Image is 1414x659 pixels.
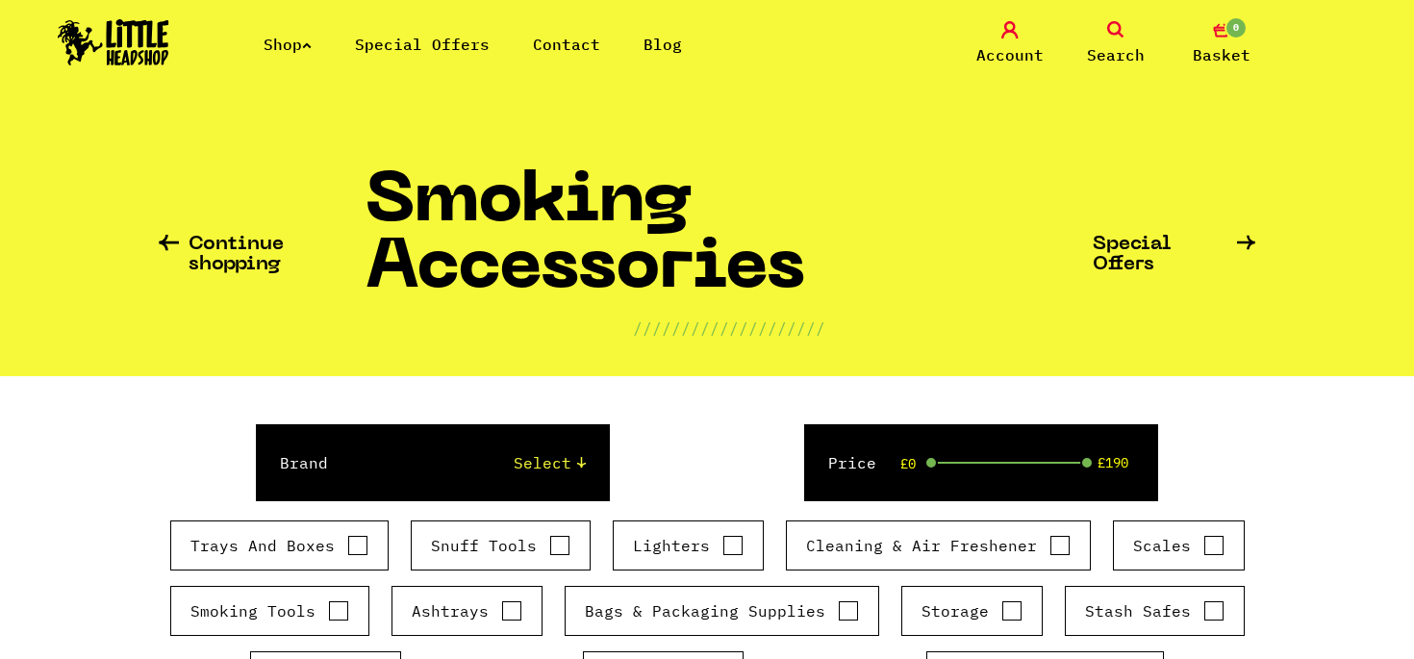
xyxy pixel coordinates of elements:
a: Special Offers [1093,235,1255,275]
label: Ashtrays [412,599,522,622]
label: Lighters [633,534,744,557]
span: £190 [1098,455,1128,470]
a: Shop [264,35,312,54]
label: Snuff Tools [431,534,570,557]
label: Storage [922,599,1023,622]
h1: Smoking Accessories [366,170,1093,317]
label: Bags & Packaging Supplies [585,599,859,622]
span: Basket [1193,43,1250,66]
label: Smoking Tools [190,599,349,622]
a: Blog [644,35,682,54]
label: Cleaning & Air Freshener [806,534,1071,557]
a: Contact [533,35,600,54]
span: £0 [900,456,916,471]
img: Little Head Shop Logo [58,19,169,65]
label: Stash Safes [1085,599,1225,622]
label: Trays And Boxes [190,534,368,557]
span: Account [976,43,1044,66]
label: Brand [280,451,328,474]
a: Continue shopping [159,235,366,275]
label: Price [828,451,876,474]
span: 0 [1225,16,1248,39]
label: Scales [1133,534,1225,557]
a: Special Offers [355,35,490,54]
a: Search [1068,21,1164,66]
span: Search [1087,43,1145,66]
p: //////////////////// [633,317,825,340]
a: 0 Basket [1174,21,1270,66]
